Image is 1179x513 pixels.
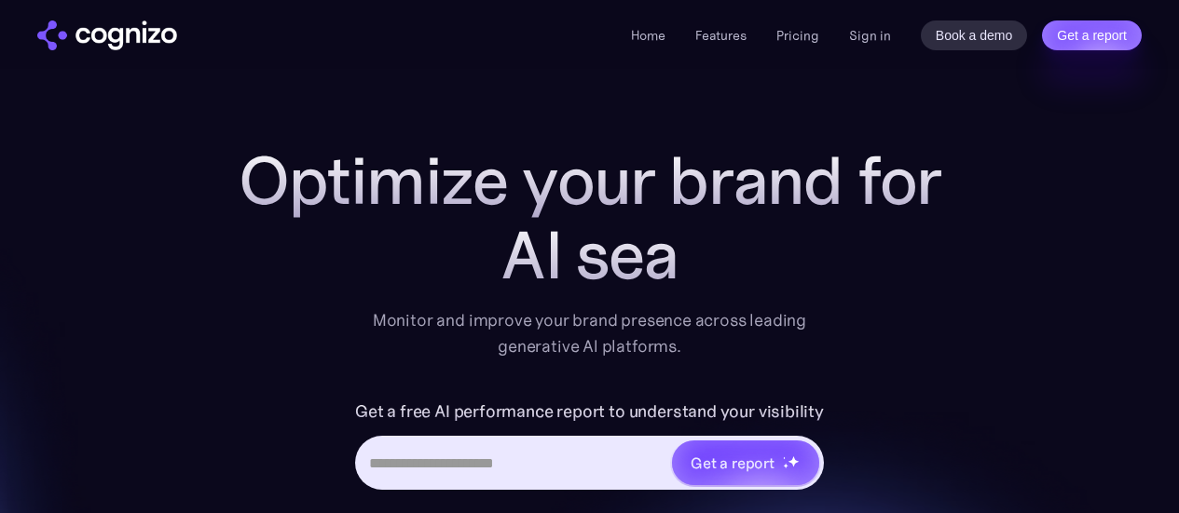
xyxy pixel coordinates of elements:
a: Home [631,27,665,44]
div: Monitor and improve your brand presence across leading generative AI platforms. [361,307,819,359]
div: Get a report [691,452,775,474]
a: Features [695,27,747,44]
form: Hero URL Input Form [355,397,824,499]
a: Book a demo [921,20,1028,50]
a: home [37,20,177,50]
label: Get a free AI performance report to understand your visibility [355,397,824,426]
a: Sign in [849,24,891,47]
a: Pricing [776,27,819,44]
h1: Optimize your brand for [217,143,963,218]
img: star [783,456,786,459]
img: star [788,455,800,467]
img: cognizo logo [37,20,177,50]
a: Get a reportstarstarstar [670,439,821,487]
a: Get a report [1042,20,1142,50]
img: star [783,463,789,469]
div: AI sea [217,218,963,292]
